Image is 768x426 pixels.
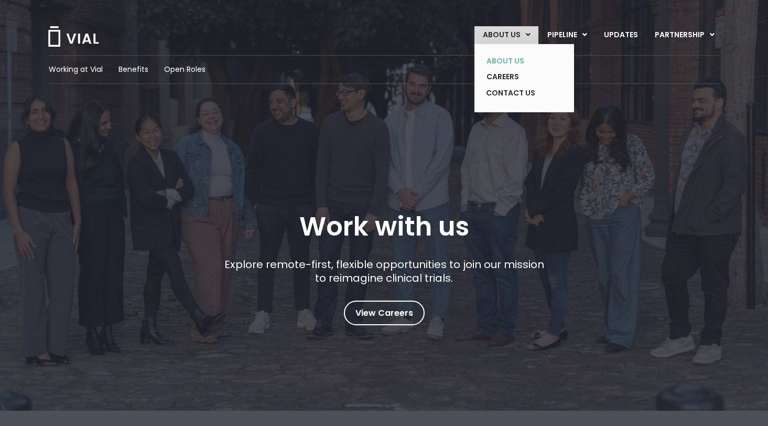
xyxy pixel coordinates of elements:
a: PIPELINEMenu Toggle [539,26,595,44]
img: Vial Logo [47,26,100,47]
a: ABOUT US [478,53,555,69]
span: View Careers [355,306,413,320]
a: PARTNERSHIPMenu Toggle [646,26,723,44]
p: Explore remote-first, flexible opportunities to join our mission to reimagine clinical trials. [220,258,548,285]
a: View Careers [344,301,425,325]
a: Open Roles [164,64,205,75]
a: UPDATES [596,26,646,44]
a: CAREERS [478,69,555,85]
a: Working at Vial [49,64,103,75]
a: Benefits [118,64,148,75]
a: ABOUT USMenu Toggle [474,26,538,44]
h1: Work with us [299,211,469,242]
a: CONTACT US [478,85,555,102]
